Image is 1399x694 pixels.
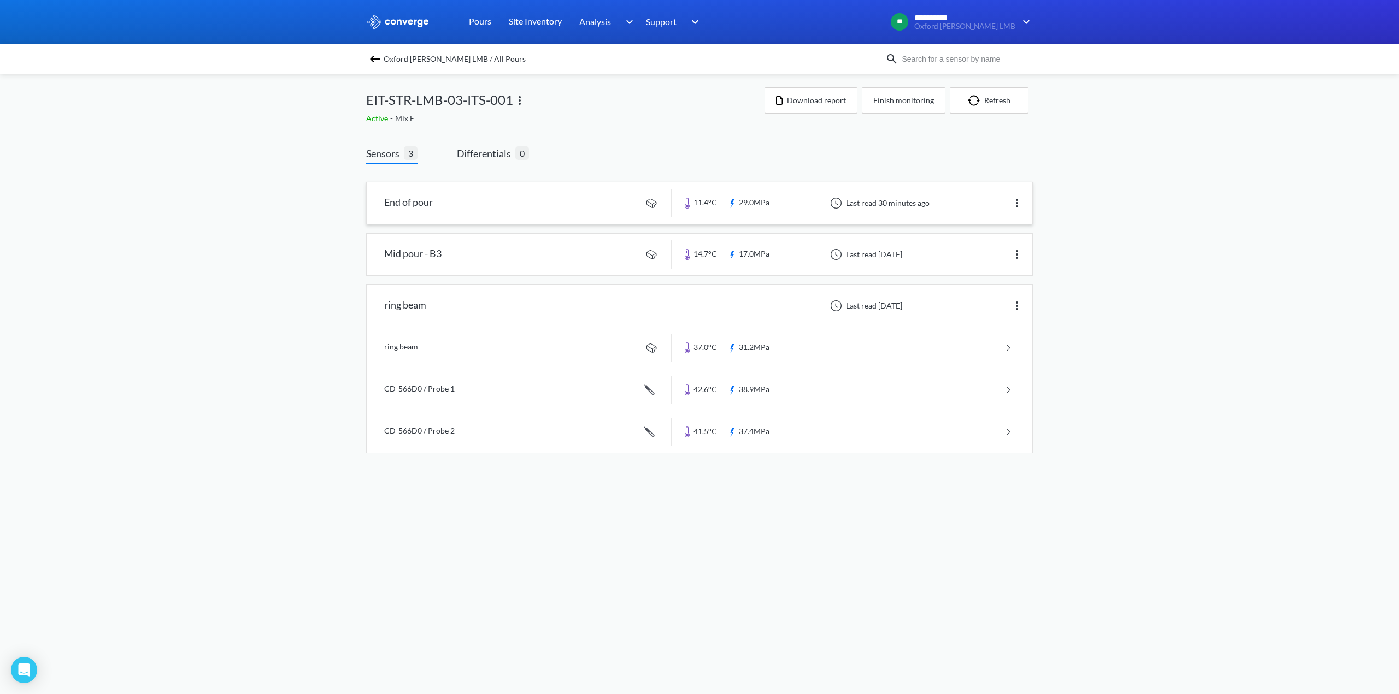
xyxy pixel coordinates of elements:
span: EIT-STR-LMB-03-ITS-001 [366,90,513,110]
span: Differentials [457,146,515,161]
button: Refresh [950,87,1028,114]
img: more.svg [1010,299,1024,312]
div: Mix E [366,112,765,124]
span: Support [646,15,677,28]
img: downArrow.svg [619,15,636,28]
img: more.svg [1010,248,1024,261]
div: ring beam [384,292,426,320]
img: backspace.svg [368,52,381,66]
span: 3 [404,146,418,160]
span: Active [366,114,390,123]
button: Download report [765,87,857,114]
img: downArrow.svg [684,15,702,28]
button: Finish monitoring [862,87,945,114]
img: more.svg [1010,197,1024,210]
img: logo_ewhite.svg [366,15,430,29]
span: - [390,114,395,123]
img: more.svg [513,94,526,107]
div: Last read [DATE] [824,299,906,312]
div: Open Intercom Messenger [11,657,37,683]
img: downArrow.svg [1015,15,1033,28]
span: Analysis [579,15,611,28]
span: 0 [515,146,529,160]
input: Search for a sensor by name [898,53,1031,65]
img: icon-file.svg [776,96,783,105]
span: Oxford [PERSON_NAME] LMB / All Pours [384,51,526,67]
span: Sensors [366,146,404,161]
img: icon-refresh.svg [968,95,984,106]
span: Oxford [PERSON_NAME] LMB [914,22,1015,31]
img: icon-search.svg [885,52,898,66]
